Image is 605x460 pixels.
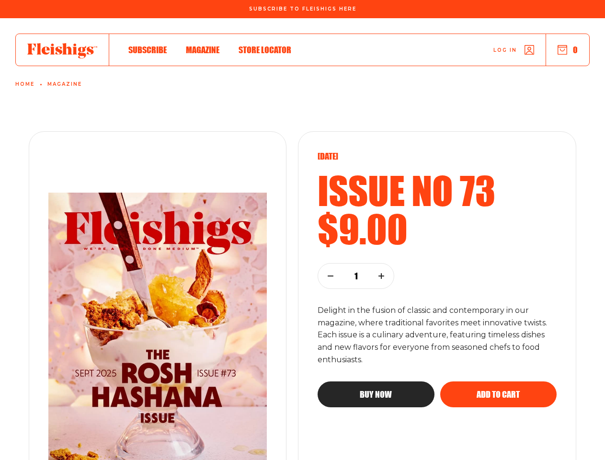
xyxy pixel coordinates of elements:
[15,81,34,87] a: Home
[318,381,434,407] button: Buy now
[558,45,578,55] button: 0
[239,45,291,55] span: Store locator
[318,209,557,248] h2: $9.00
[249,6,356,12] span: Subscribe To Fleishigs Here
[47,81,82,87] a: Magazine
[360,390,392,399] span: Buy now
[318,151,557,161] p: [DATE]
[318,304,557,367] p: Delight in the fusion of classic and contemporary in our magazine, where traditional favorites me...
[247,6,358,11] a: Subscribe To Fleishigs Here
[493,46,517,54] span: Log in
[440,381,557,407] button: Add to cart
[128,45,167,55] span: Subscribe
[477,390,520,399] span: Add to cart
[350,271,362,281] p: 1
[186,43,219,56] a: Magazine
[493,45,534,55] a: Log in
[186,45,219,55] span: Magazine
[239,43,291,56] a: Store locator
[128,43,167,56] a: Subscribe
[318,171,557,209] h2: Issue no 73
